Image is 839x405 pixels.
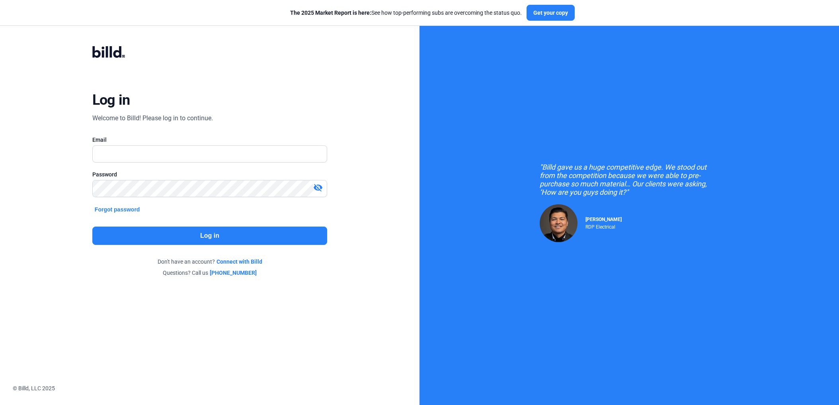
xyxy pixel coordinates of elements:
[92,136,327,144] div: Email
[92,269,327,277] div: Questions? Call us
[540,163,719,196] div: "Billd gave us a huge competitive edge. We stood out from the competition because we were able to...
[540,204,578,242] img: Raul Pacheco
[290,9,522,17] div: See how top-performing subs are overcoming the status quo.
[217,258,262,266] a: Connect with Billd
[92,113,213,123] div: Welcome to Billd! Please log in to continue.
[92,205,142,214] button: Forgot password
[92,91,130,109] div: Log in
[92,258,327,266] div: Don't have an account?
[313,183,323,192] mat-icon: visibility_off
[290,10,371,16] span: The 2025 Market Report is here:
[210,269,257,277] a: [PHONE_NUMBER]
[585,222,622,230] div: RDP Electrical
[92,170,327,178] div: Password
[527,5,575,21] button: Get your copy
[585,217,622,222] span: [PERSON_NAME]
[92,227,327,245] button: Log in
